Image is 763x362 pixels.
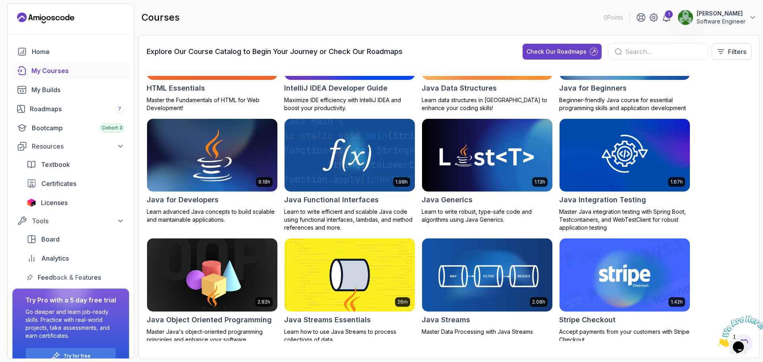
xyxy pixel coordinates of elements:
p: Learn data structures in [GEOGRAPHIC_DATA] to enhance your coding skills! [422,96,553,112]
a: Try for free [64,353,91,359]
h2: IntelliJ IDEA Developer Guide [284,83,387,94]
img: Stripe Checkout card [560,238,690,312]
div: Roadmaps [30,104,124,114]
span: Cohort 3 [102,125,122,131]
p: 2.82h [258,299,270,305]
span: Certificates [41,179,76,188]
span: 7 [118,106,121,112]
a: analytics [22,250,129,266]
h2: Java Data Structures [422,83,497,94]
p: Learn to write robust, type-safe code and algorithms using Java Generics. [422,208,553,224]
p: 0 Points [604,14,623,21]
a: Java Functional Interfaces card1.98hJava Functional InterfacesLearn to write efficient and scalab... [284,118,415,232]
span: 1 [3,3,6,10]
p: Master the Fundamentals of HTML for Web Development! [147,96,278,112]
img: Java Functional Interfaces card [285,119,415,192]
h2: Stripe Checkout [559,314,616,325]
img: user profile image [678,10,693,25]
a: builds [12,82,129,98]
div: Tools [32,216,124,226]
p: Accept payments from your customers with Stripe Checkout. [559,328,690,344]
a: Java for Developers card9.18hJava for DevelopersLearn advanced Java concepts to build scalable an... [147,118,278,224]
img: Java for Developers card [147,119,277,192]
a: feedback [22,269,129,285]
div: My Builds [31,85,124,95]
p: Learn how to use Java Streams to process collections of data. [284,328,415,344]
p: 1.13h [534,179,545,185]
div: Home [32,47,124,56]
span: Board [41,234,60,244]
p: [PERSON_NAME] [697,10,746,17]
h2: Java for Developers [147,194,219,205]
p: Learn to write efficient and scalable Java code using functional interfaces, lambdas, and method ... [284,208,415,232]
p: Maximize IDE efficiency with IntelliJ IDEA and boost your productivity. [284,96,415,112]
button: Tools [12,214,129,228]
h2: Java Object Oriented Programming [147,314,272,325]
span: Analytics [41,254,69,263]
p: Filters [728,47,746,56]
a: Stripe Checkout card1.42hStripe CheckoutAccept payments from your customers with Stripe Checkout. [559,238,690,344]
button: user profile image[PERSON_NAME]Software Engineer [678,10,757,25]
span: Textbook [41,160,70,169]
h2: Java Integration Testing [559,194,646,205]
a: 1 [662,13,671,22]
a: certificates [22,176,129,192]
a: Java Streams Essentials card26mJava Streams EssentialsLearn how to use Java Streams to process co... [284,238,415,344]
button: Check Our Roadmaps [523,44,602,60]
div: Resources [32,141,124,151]
a: Java Generics card1.13hJava GenericsLearn to write robust, type-safe code and algorithms using Ja... [422,118,553,224]
p: Beginner-friendly Java course for essential programming skills and application development [559,96,690,112]
img: jetbrains icon [27,199,36,207]
p: 26m [397,299,408,305]
span: Feedback & Features [38,273,101,282]
img: Java Object Oriented Programming card [147,238,277,312]
button: Resources [12,139,129,153]
a: courses [12,63,129,79]
img: Java Streams card [422,238,552,312]
h3: Explore Our Course Catalog to Begin Your Journey or Check Our Roadmaps [147,46,403,57]
h2: Java for Beginners [559,83,627,94]
p: 2.08h [532,299,545,305]
h2: Java Generics [422,194,473,205]
button: Filters [712,43,751,60]
span: Licenses [41,198,68,207]
h2: courses [141,11,180,24]
a: roadmaps [12,101,129,117]
h2: Java Streams Essentials [284,314,371,325]
a: Java Streams card2.08hJava StreamsMaster Data Processing with Java Streams [422,238,553,336]
h2: Java Streams [422,314,470,325]
img: Chat attention grabber [3,3,52,35]
p: 1.42h [671,299,683,305]
p: Learn advanced Java concepts to build scalable and maintainable applications. [147,208,278,224]
h2: HTML Essentials [147,83,205,94]
a: Java Integration Testing card1.67hJava Integration TestingMaster Java integration testing with Sp... [559,118,690,232]
p: 1.98h [395,179,408,185]
div: 1 [665,10,673,18]
img: Java Integration Testing card [560,119,690,192]
p: Master Data Processing with Java Streams [422,328,553,336]
p: 1.67h [670,179,683,185]
a: board [22,231,129,247]
input: Search... [625,47,702,56]
a: home [12,44,129,60]
p: Master Java's object-oriented programming principles and enhance your software development skills. [147,328,278,352]
p: Go deeper and learn job-ready skills. Practice with real-world projects, take assessments, and ea... [25,308,116,340]
div: Check Our Roadmaps [527,48,587,56]
p: 9.18h [258,179,270,185]
p: Master Java integration testing with Spring Boot, Testcontainers, and WebTestClient for robust ap... [559,208,690,232]
iframe: chat widget [714,312,763,350]
a: Landing page [17,12,74,24]
a: licenses [22,195,129,211]
p: Software Engineer [697,17,746,25]
a: textbook [22,157,129,172]
h2: Java Functional Interfaces [284,194,379,205]
a: bootcamp [12,120,129,136]
div: My Courses [31,66,124,75]
div: Bootcamp [32,123,124,133]
img: Java Generics card [422,119,552,192]
img: Java Streams Essentials card [285,238,415,312]
a: Java Object Oriented Programming card2.82hJava Object Oriented ProgrammingMaster Java's object-or... [147,238,278,352]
